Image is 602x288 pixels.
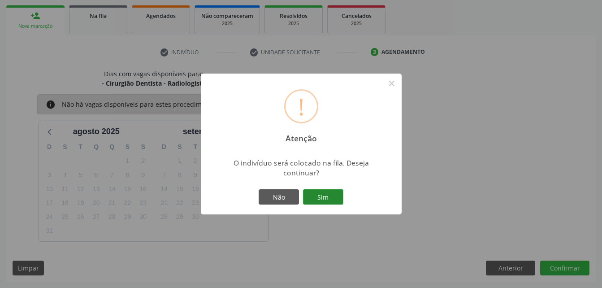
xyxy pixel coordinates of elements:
[222,158,380,178] div: O indivíduo será colocado na fila. Deseja continuar?
[384,76,399,91] button: Close this dialog
[277,127,325,143] h2: Atenção
[298,91,304,122] div: !
[259,189,299,205] button: Não
[303,189,343,205] button: Sim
